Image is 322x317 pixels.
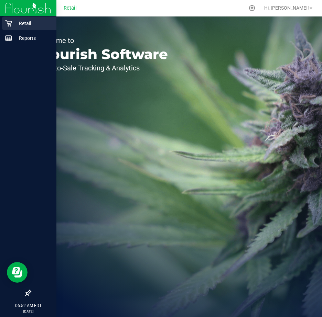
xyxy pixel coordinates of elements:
p: Flourish Software [37,47,168,61]
p: Seed-to-Sale Tracking & Analytics [37,65,168,71]
div: Manage settings [248,5,256,11]
span: Hi, [PERSON_NAME]! [264,5,309,11]
p: Welcome to [37,37,168,44]
iframe: Resource center [7,262,28,283]
p: Reports [12,34,53,42]
inline-svg: Reports [5,35,12,42]
p: Retail [12,19,53,27]
inline-svg: Retail [5,20,12,27]
span: Retail [64,5,77,11]
p: [DATE] [3,309,53,314]
p: 06:52 AM EDT [3,303,53,309]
